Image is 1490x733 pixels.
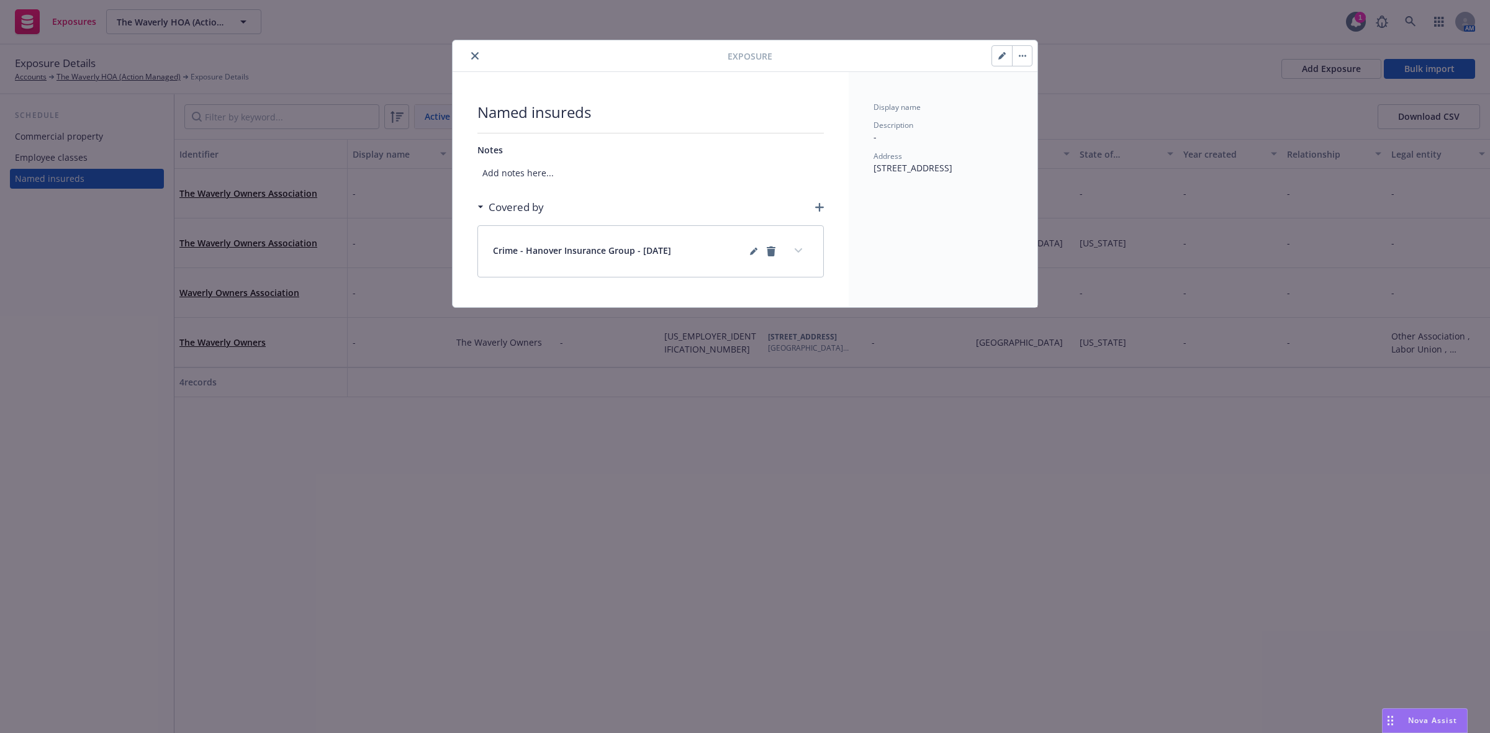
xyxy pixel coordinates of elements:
[1383,709,1398,732] div: Drag to move
[764,244,779,259] a: remove
[728,50,772,63] span: Exposure
[477,102,824,123] span: Named insureds
[489,199,544,215] h3: Covered by
[477,199,544,215] div: Covered by
[788,241,808,261] button: expand content
[874,120,913,130] span: Description
[874,131,877,143] span: -
[874,151,902,161] span: Address
[1382,708,1468,733] button: Nova Assist
[467,48,482,63] button: close
[477,161,824,184] span: Add notes here...
[478,226,823,277] div: Crime - Hanover Insurance Group - [DATE]editPencilremoveexpand content
[874,102,921,112] span: Display name
[1408,715,1457,726] span: Nova Assist
[493,244,671,259] span: Crime - Hanover Insurance Group - [DATE]
[477,144,503,156] span: Notes
[874,162,952,174] span: [STREET_ADDRESS]
[746,244,761,259] a: editPencil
